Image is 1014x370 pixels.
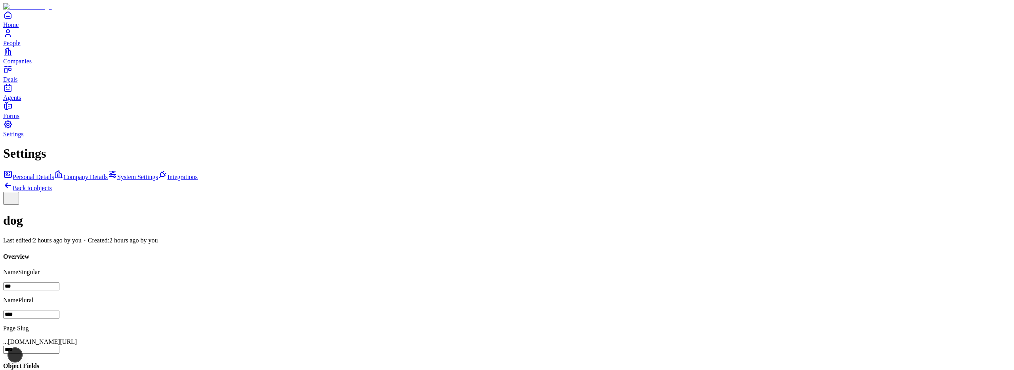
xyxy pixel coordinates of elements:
[3,362,1011,370] h4: Object Fields
[3,3,52,10] img: Item Brain Logo
[3,76,17,83] span: Deals
[18,269,40,275] span: Singular
[158,174,198,180] a: Integrations
[3,174,54,180] a: Personal Details
[3,131,24,137] span: Settings
[3,253,1011,260] h4: Overview
[3,269,1011,276] p: Name
[3,40,21,46] span: People
[54,174,108,180] a: Company Details
[3,185,52,191] a: Back to objects
[3,338,1011,345] div: ...[DOMAIN_NAME][URL]
[3,83,1011,101] a: Agents
[3,58,32,65] span: Companies
[18,297,33,303] span: Plural
[3,47,1011,65] a: Companies
[3,236,1011,245] p: Last edited: 2 hours ago by you ・Created: 2 hours ago by you
[3,94,21,101] span: Agents
[13,174,54,180] span: Personal Details
[3,29,1011,46] a: People
[3,146,1011,161] h1: Settings
[3,21,19,28] span: Home
[3,10,1011,28] a: Home
[3,65,1011,83] a: Deals
[3,213,1011,228] h1: dog
[168,174,198,180] span: Integrations
[3,120,1011,137] a: Settings
[117,174,158,180] span: System Settings
[3,101,1011,119] a: Forms
[3,297,1011,304] p: Name
[108,174,158,180] a: System Settings
[63,174,108,180] span: Company Details
[3,325,1011,332] p: Page Slug
[3,113,19,119] span: Forms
